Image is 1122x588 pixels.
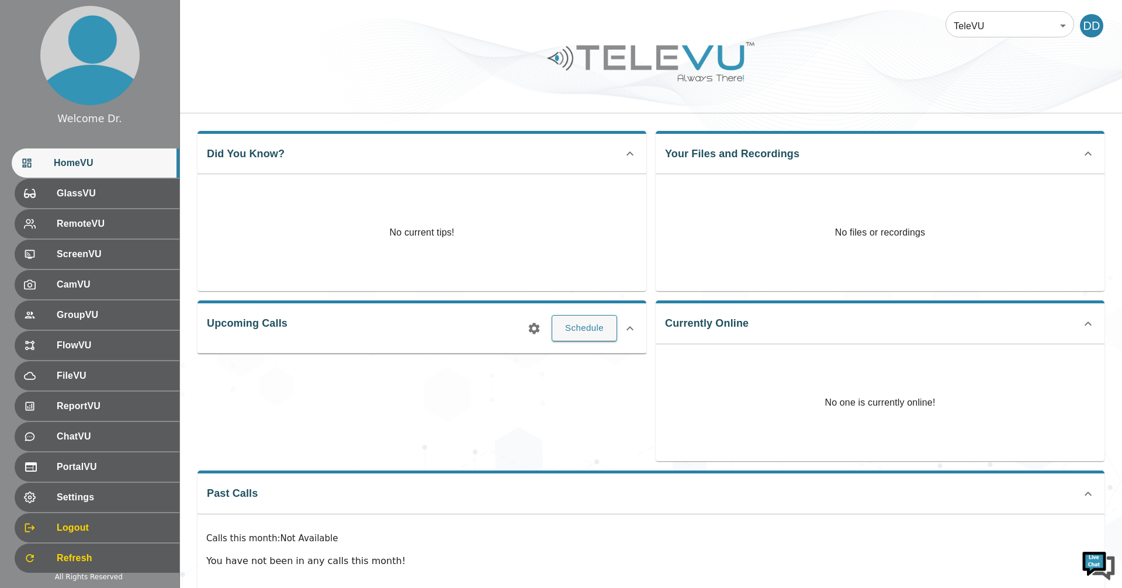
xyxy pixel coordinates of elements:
div: ChatVU [15,422,179,451]
div: FileVU [15,361,179,390]
div: TeleVU [946,9,1074,42]
p: No current tips! [390,226,455,240]
img: profile.png [40,6,140,105]
img: Chat Widget [1081,547,1116,582]
span: Settings [57,490,170,504]
div: DD [1080,14,1103,37]
span: GlassVU [57,186,170,200]
span: CamVU [57,278,170,292]
span: FileVU [57,369,170,383]
span: ChatVU [57,430,170,444]
div: Welcome Dr. [57,111,122,126]
span: FlowVU [57,338,170,352]
div: PortalVU [15,452,179,482]
div: ReportVU [15,392,179,421]
div: Logout [15,513,179,542]
p: No one is currently online! [825,344,935,461]
div: ScreenVU [15,240,179,269]
img: Logo [546,37,756,86]
div: Refresh [15,544,179,573]
div: GlassVU [15,179,179,208]
p: You have not been in any calls this month! [206,554,1096,568]
span: HomeVU [54,156,170,170]
div: Settings [15,483,179,512]
span: ReportVU [57,399,170,413]
p: Calls this month : Not Available [206,532,1096,545]
span: ScreenVU [57,247,170,261]
div: GroupVU [15,300,179,330]
div: HomeVU [12,148,179,178]
span: GroupVU [57,308,170,322]
span: RemoteVU [57,217,170,231]
p: No files or recordings [656,174,1104,291]
span: Logout [57,521,170,535]
span: PortalVU [57,460,170,474]
div: RemoteVU [15,209,179,238]
button: Schedule [552,315,617,341]
span: Refresh [57,551,170,565]
div: CamVU [15,270,179,299]
div: FlowVU [15,331,179,360]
